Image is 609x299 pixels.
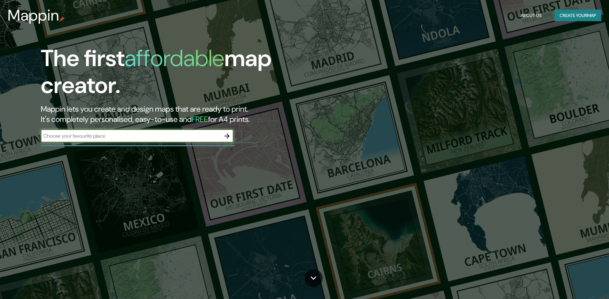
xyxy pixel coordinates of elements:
[41,132,221,140] input: Choose your favourite place
[125,43,224,73] h1: affordable
[554,10,601,21] button: Create yourmap
[8,6,59,24] h3: Mappin
[59,17,65,22] img: mappin-pin
[41,104,345,124] h2: Mappin lets you create and design maps that are ready to print. It's completely personalised, eas...
[41,45,345,104] h1: The first map creator.
[518,10,544,21] button: About Us
[192,114,208,124] h5: FREE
